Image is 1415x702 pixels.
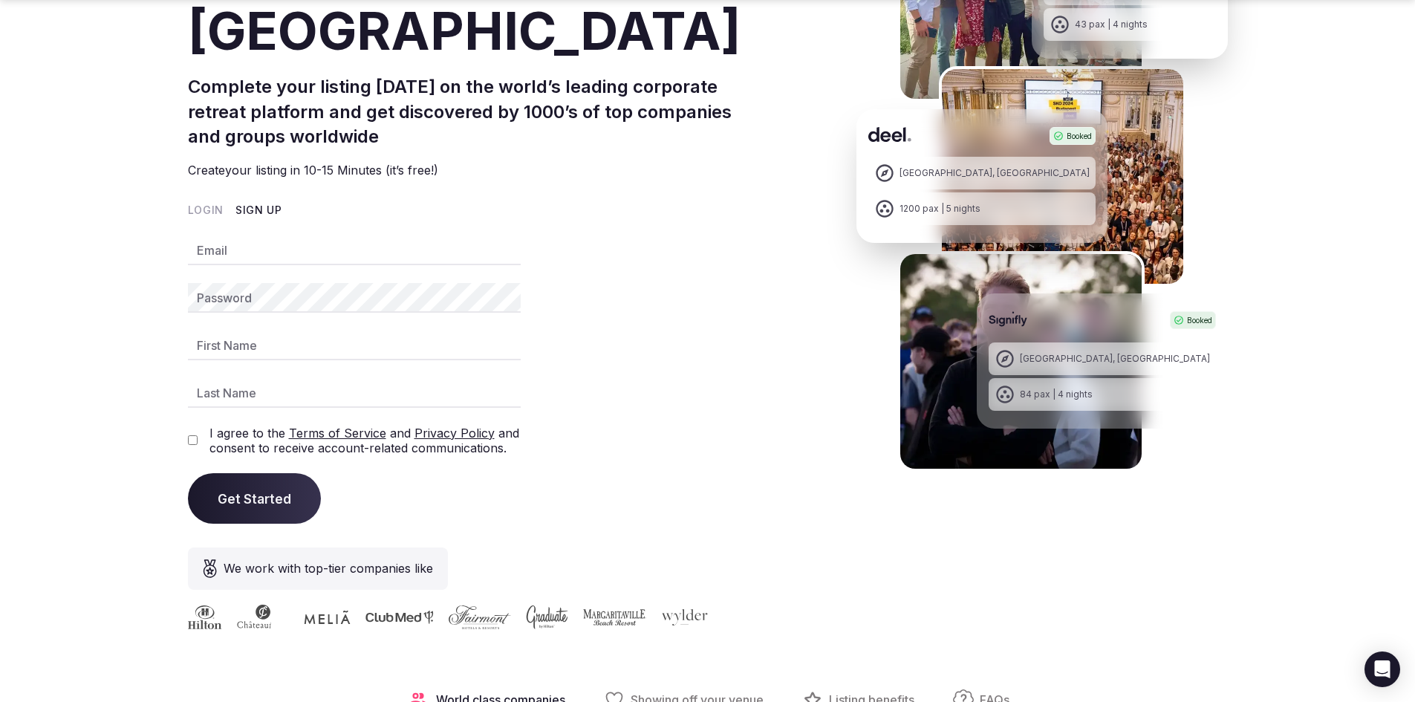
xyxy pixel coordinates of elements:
[1050,127,1096,145] div: Booked
[235,203,282,218] button: Sign Up
[939,66,1186,287] img: Deel Spain Retreat
[188,473,321,524] button: Get Started
[218,491,291,506] span: Get Started
[897,251,1145,472] img: Signifly Portugal Retreat
[1364,651,1400,687] div: Open Intercom Messenger
[188,161,766,179] p: Create your listing in 10-15 Minutes (it’s free!)
[1075,19,1148,31] div: 43 pax | 4 nights
[289,426,386,441] a: Terms of Service
[900,167,1090,180] div: [GEOGRAPHIC_DATA], [GEOGRAPHIC_DATA]
[1170,311,1216,329] div: Booked
[188,203,224,218] button: Login
[1020,353,1210,365] div: [GEOGRAPHIC_DATA], [GEOGRAPHIC_DATA]
[209,426,521,455] label: I agree to the and and consent to receive account-related communications.
[188,74,766,149] h2: Complete your listing [DATE] on the world’s leading corporate retreat platform and get discovered...
[900,203,980,215] div: 1200 pax | 5 nights
[188,547,448,590] div: We work with top-tier companies like
[1020,389,1093,401] div: 84 pax | 4 nights
[414,426,495,441] a: Privacy Policy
